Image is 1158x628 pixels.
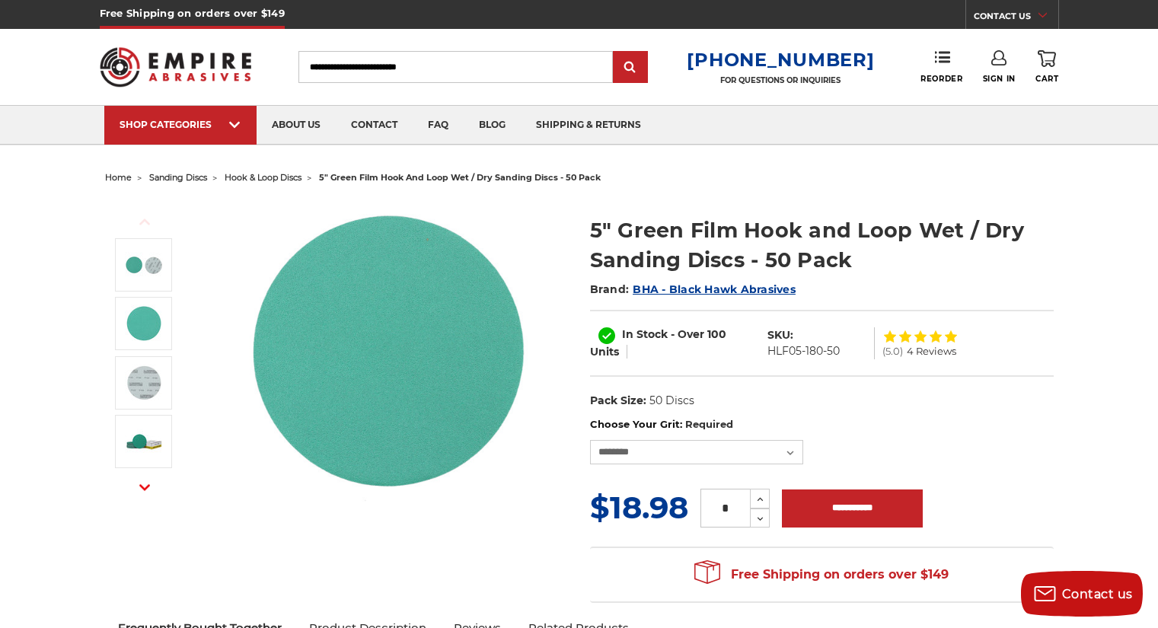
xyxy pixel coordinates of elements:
[983,74,1016,84] span: Sign In
[100,37,252,97] img: Empire Abrasives
[907,346,956,356] span: 4 Reviews
[615,53,646,83] input: Submit
[235,199,540,504] img: Side-by-side 5-inch green film hook and loop sanding disc p60 grit and loop back
[622,327,668,341] span: In Stock
[105,172,132,183] a: home
[464,106,521,145] a: blog
[671,327,704,341] span: - Over
[1035,50,1058,84] a: Cart
[590,489,688,526] span: $18.98
[920,74,962,84] span: Reorder
[1062,587,1133,601] span: Contact us
[126,206,163,238] button: Previous
[767,327,793,343] dt: SKU:
[125,246,163,284] img: Side-by-side 5-inch green film hook and loop sanding disc p60 grit and loop back
[590,393,646,409] dt: Pack Size:
[590,282,630,296] span: Brand:
[125,364,163,402] img: 5-inch hook and loop backing detail on green film disc for sanding on stainless steel, automotive...
[687,49,874,71] a: [PHONE_NUMBER]
[685,418,733,430] small: Required
[126,470,163,503] button: Next
[974,8,1058,29] a: CONTACT US
[125,304,163,343] img: 5-inch 60-grit green film abrasive polyester film hook and loop sanding disc for welding, metalwo...
[257,106,336,145] a: about us
[590,345,619,359] span: Units
[590,215,1054,275] h1: 5" Green Film Hook and Loop Wet / Dry Sanding Discs - 50 Pack
[1035,74,1058,84] span: Cart
[649,393,694,409] dd: 50 Discs
[590,417,1054,432] label: Choose Your Grit:
[319,172,601,183] span: 5" green film hook and loop wet / dry sanding discs - 50 pack
[694,559,949,590] span: Free Shipping on orders over $149
[633,282,796,296] a: BHA - Black Hawk Abrasives
[413,106,464,145] a: faq
[882,346,903,356] span: (5.0)
[1021,571,1143,617] button: Contact us
[687,75,874,85] p: FOR QUESTIONS OR INQUIRIES
[920,50,962,83] a: Reorder
[521,106,656,145] a: shipping & returns
[336,106,413,145] a: contact
[120,119,241,130] div: SHOP CATEGORIES
[225,172,301,183] a: hook & loop discs
[149,172,207,183] a: sanding discs
[707,327,726,341] span: 100
[125,422,163,461] img: BHA bulk pack box with 50 5-inch green film hook and loop sanding discs p120 grit
[767,343,840,359] dd: HLF05-180-50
